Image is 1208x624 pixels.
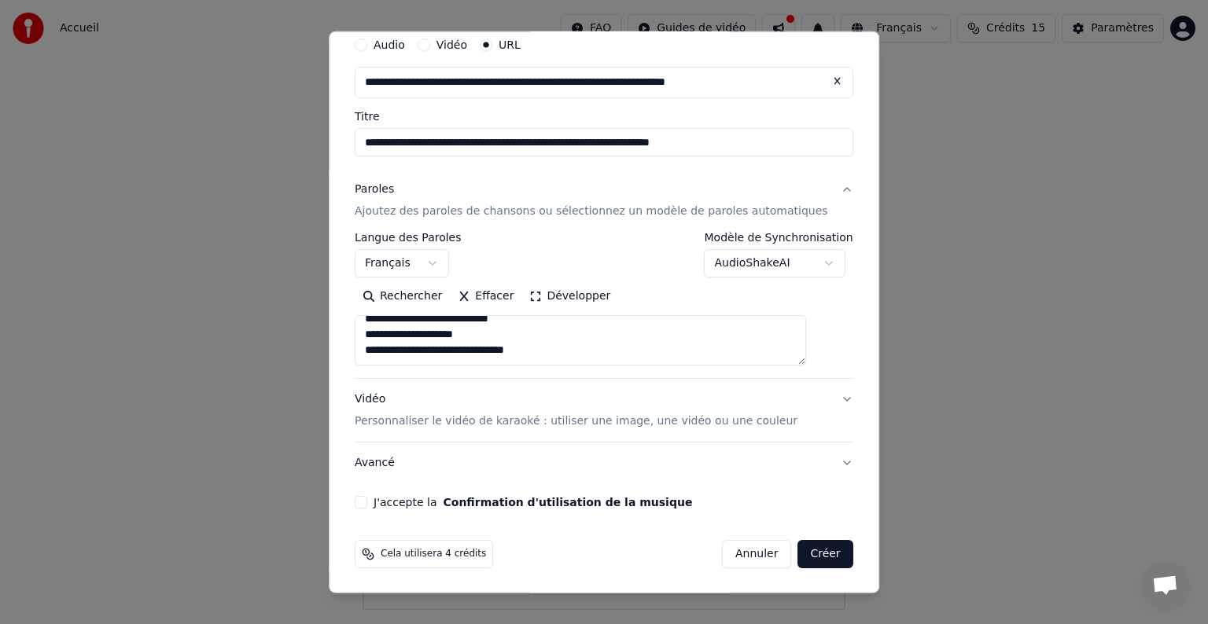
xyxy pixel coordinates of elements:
[355,204,828,219] p: Ajoutez des paroles de chansons ou sélectionnez un modèle de paroles automatiques
[355,284,450,309] button: Rechercher
[522,284,619,309] button: Développer
[374,39,405,50] label: Audio
[450,284,521,309] button: Effacer
[499,39,521,50] label: URL
[355,169,853,232] button: ParolesAjoutez des paroles de chansons ou sélectionnez un modèle de paroles automatiques
[374,497,692,508] label: J'accepte la
[355,379,853,442] button: VidéoPersonnaliser le vidéo de karaoké : utiliser une image, une vidéo ou une couleur
[381,548,486,560] span: Cela utilisera 4 crédits
[355,232,853,378] div: ParolesAjoutez des paroles de chansons ou sélectionnez un modèle de paroles automatiques
[355,232,462,243] label: Langue des Paroles
[355,413,797,429] p: Personnaliser le vidéo de karaoké : utiliser une image, une vidéo ou une couleur
[355,391,797,429] div: Vidéo
[722,540,791,568] button: Annuler
[444,497,693,508] button: J'accepte la
[355,442,853,483] button: Avancé
[798,540,853,568] button: Créer
[705,232,853,243] label: Modèle de Synchronisation
[355,111,853,122] label: Titre
[355,182,394,197] div: Paroles
[436,39,467,50] label: Vidéo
